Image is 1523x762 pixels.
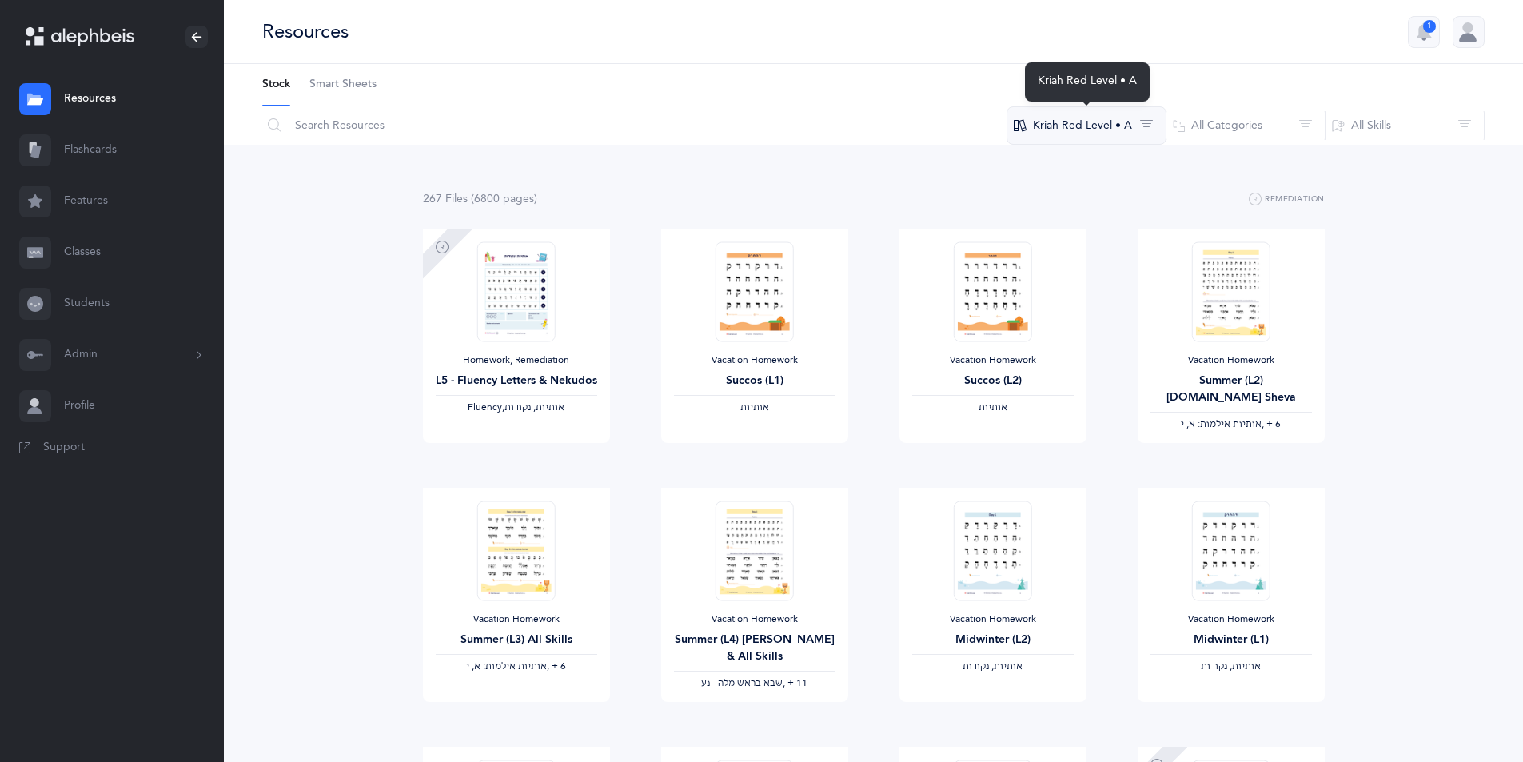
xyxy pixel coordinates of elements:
[436,373,597,389] div: L5 - Fluency Letters & Nekudos
[674,632,835,665] div: Summer (L4) [PERSON_NAME] & All Skills
[1150,354,1312,367] div: Vacation Homework
[912,354,1074,367] div: Vacation Homework
[423,193,468,205] span: 267 File
[953,501,1031,600] img: Midwinter_L2_EN_thumbnail_1736861945.png
[1150,613,1312,626] div: Vacation Homework
[953,241,1031,341] img: Sukkos-L2_EN_thumbnail_1630360875.png
[468,401,504,413] span: Fluency,
[1007,106,1166,145] button: Kriah Red Level • A
[43,440,85,456] span: Support
[262,18,349,45] div: Resources
[1191,501,1270,600] img: Midwinter_L1_EN_thumbnail_1736833991.png
[740,401,769,413] span: ‫אותיות‬
[715,501,793,600] img: Summer_L4_Skills.Sheva_EN_thumbnail_1747333930.png
[1201,660,1261,672] span: ‫אותיות, נקודות‬
[1025,62,1150,102] div: Kriah Red Level • A
[463,193,468,205] span: s
[1191,241,1270,341] img: Summer_L2_Fluency.Skills.No_Sheva_EN_thumbnail_1718594438.png
[1181,418,1262,429] span: ‫אותיות אילמות: א, י‬
[912,613,1074,626] div: Vacation Homework
[529,193,534,205] span: s
[912,632,1074,648] div: Midwinter (L2)
[1150,373,1312,406] div: Summer (L2) [DOMAIN_NAME] Sheva
[1423,20,1436,33] div: 1
[979,401,1007,413] span: ‫אותיות‬
[963,660,1023,672] span: ‫אותיות, נקודות‬
[674,613,835,626] div: Vacation Homework
[261,106,1007,145] input: Search Resources
[476,501,555,600] img: Summer_L3_Skills.Sheva_EN_thumbnail_1718594470.png
[701,677,783,688] span: ‫שבא בראש מלה - נע‬
[1325,106,1485,145] button: All Skills
[436,660,597,673] div: ‪, + 6‬
[471,193,537,205] span: (6800 page )
[309,77,377,93] span: Smart Sheets
[674,677,835,690] div: ‪, + 11‬
[1150,418,1312,431] div: ‪, + 6‬
[1249,190,1325,209] button: Remediation
[1408,16,1440,48] button: 1
[436,354,597,367] div: Homework, Remediation
[674,354,835,367] div: Vacation Homework
[504,401,564,413] span: ‫אותיות, נקודות‬
[715,241,793,341] img: Sukkos-L1_EN_thumbnail_1736828900.png
[436,632,597,648] div: Summer (L3) All Skills
[436,613,597,626] div: Vacation Homework
[466,660,547,672] span: ‫אותיות אילמות: א, י‬
[912,373,1074,389] div: Succos (L2)
[476,241,555,341] img: RemediationHomework-L5-Fluency_EN_thumbnail_1724336525.png
[1150,632,1312,648] div: Midwinter (L1)
[674,373,835,389] div: Succos (L1)
[1166,106,1326,145] button: All Categories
